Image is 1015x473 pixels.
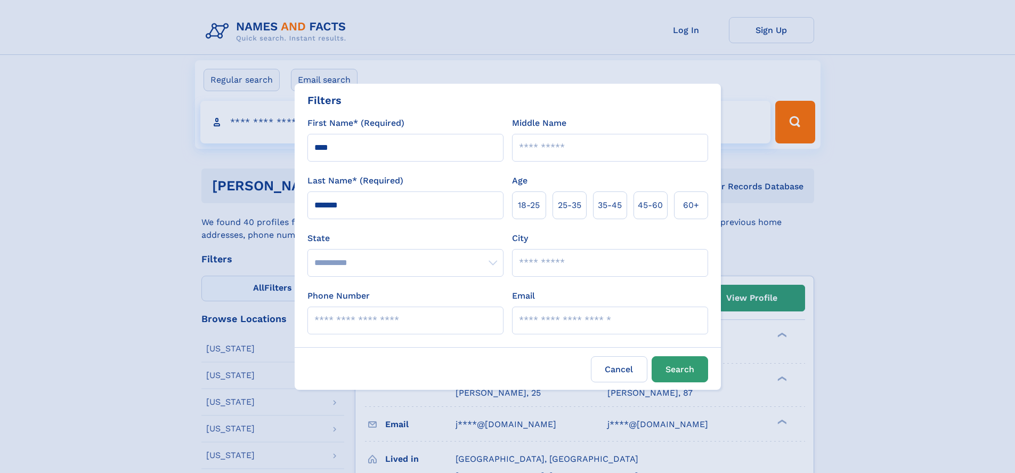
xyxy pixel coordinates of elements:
[558,199,581,212] span: 25‑35
[683,199,699,212] span: 60+
[307,174,403,187] label: Last Name* (Required)
[512,117,566,130] label: Middle Name
[512,290,535,302] label: Email
[307,117,404,130] label: First Name* (Required)
[307,232,504,245] label: State
[518,199,540,212] span: 18‑25
[307,290,370,302] label: Phone Number
[307,92,342,108] div: Filters
[512,232,528,245] label: City
[512,174,527,187] label: Age
[638,199,663,212] span: 45‑60
[652,356,708,382] button: Search
[591,356,647,382] label: Cancel
[598,199,622,212] span: 35‑45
